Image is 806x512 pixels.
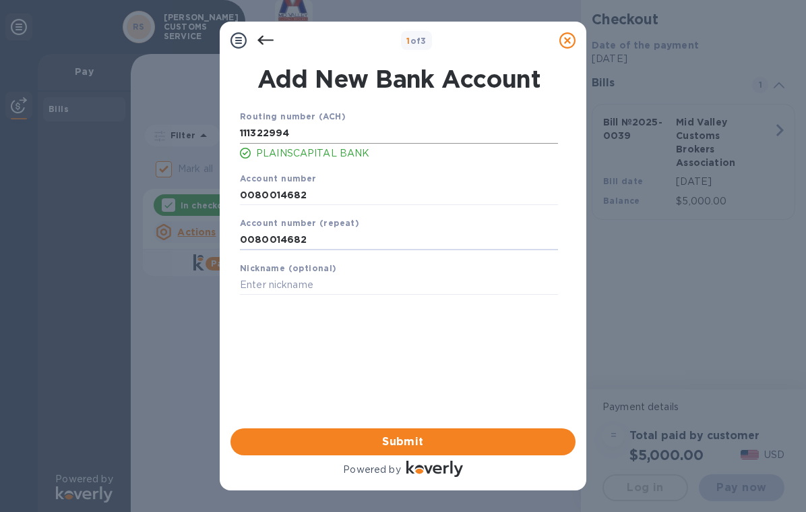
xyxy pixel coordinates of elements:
[406,36,427,46] b: of 3
[240,173,317,183] b: Account number
[240,275,558,295] input: Enter nickname
[240,111,346,121] b: Routing number (ACH)
[240,230,558,250] input: Enter account number
[406,36,410,46] span: 1
[343,463,400,477] p: Powered by
[406,461,463,477] img: Logo
[240,123,558,144] input: Enter routing number
[240,263,337,273] b: Nickname (optional)
[241,434,565,450] span: Submit
[256,146,558,161] p: PLAINSCAPITAL BANK
[232,65,566,93] h1: Add New Bank Account
[240,185,558,205] input: Enter account number
[240,218,359,228] b: Account number (repeat)
[230,428,576,455] button: Submit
